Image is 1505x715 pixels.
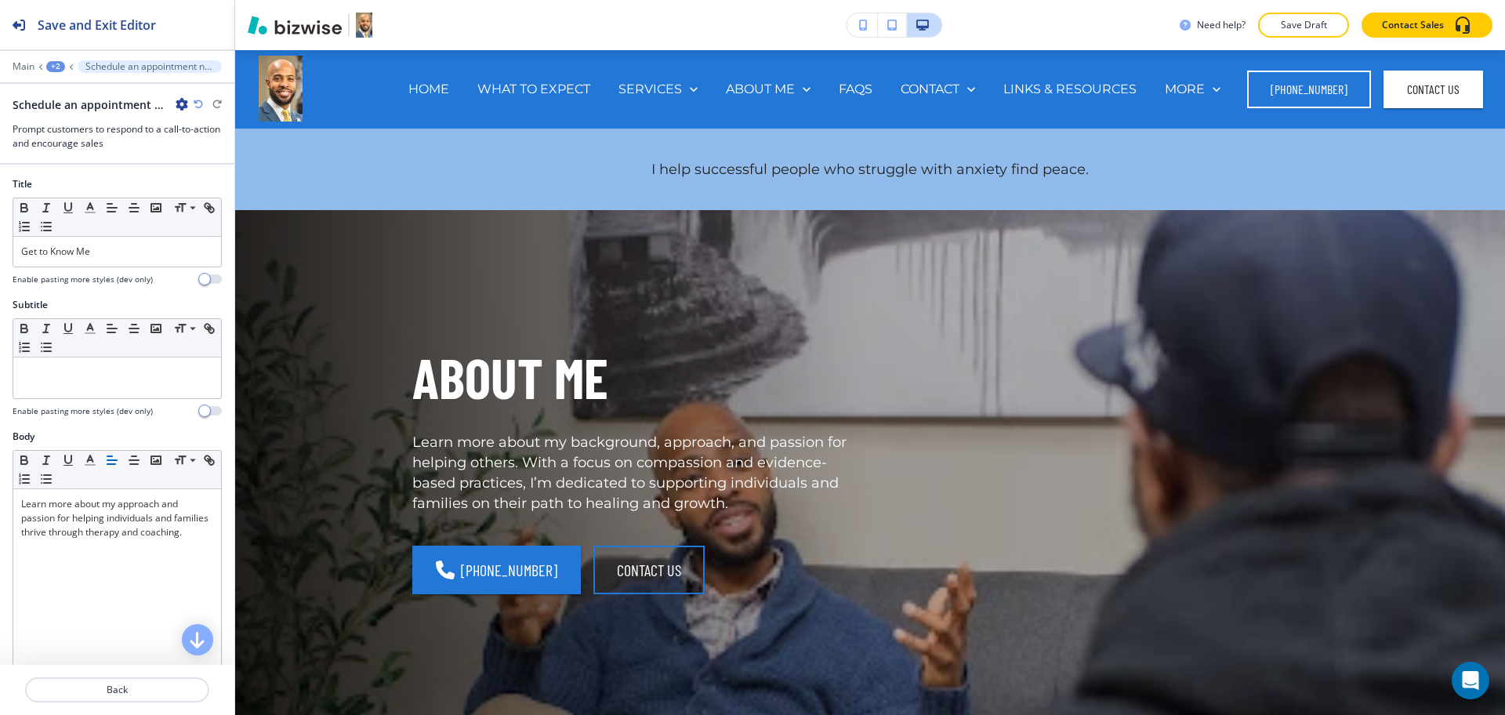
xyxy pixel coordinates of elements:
[618,80,682,98] p: SERVICES
[1362,13,1492,38] button: Contact Sales
[1382,18,1444,32] p: Contact Sales
[13,405,153,417] h4: Enable pasting more styles (dev only)
[412,341,851,414] p: ABOUT ME
[477,80,590,98] p: WHAT TO EXPECT
[901,80,959,98] p: CONTACT
[259,56,303,122] img: Counseling in Motion
[21,245,213,259] p: Get to Know Me
[248,16,342,34] img: Bizwise Logo
[412,433,851,514] p: Learn more about my background, approach, and passion for helping others. With a focus on compass...
[46,61,65,72] button: +2
[13,430,34,444] h2: Body
[1247,71,1371,108] button: [PHONE_NUMBER]
[13,61,34,72] button: Main
[1258,13,1349,38] button: Save Draft
[356,13,372,38] img: Your Logo
[412,160,1328,180] p: I help successful people who struggle with anxiety find peace.
[13,96,169,113] h2: Schedule an appointment now.-1
[408,80,449,98] p: HOME
[13,122,222,151] h3: Prompt customers to respond to a call-to-action and encourage sales
[1197,18,1246,32] h3: Need help?
[1278,18,1329,32] p: Save Draft
[13,177,32,191] h2: Title
[1452,662,1489,699] div: Open Intercom Messenger
[78,60,222,73] button: Schedule an appointment now.-1
[38,16,156,34] h2: Save and Exit Editor
[1003,80,1137,98] p: LINKS & RESOURCES
[839,80,872,98] p: FAQS
[13,274,153,285] h4: Enable pasting more styles (dev only)
[25,677,209,702] button: Back
[85,61,214,72] p: Schedule an appointment now.-1
[1165,80,1205,98] p: MORE
[412,546,581,594] a: [PHONE_NUMBER]
[13,298,48,312] h2: Subtitle
[27,683,208,697] p: Back
[1384,71,1483,108] button: Contact Us
[21,497,213,539] p: Learn more about my approach and passion for helping individuals and families thrive through ther...
[593,546,705,594] button: CONTACT US
[726,80,795,98] p: ABOUT ME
